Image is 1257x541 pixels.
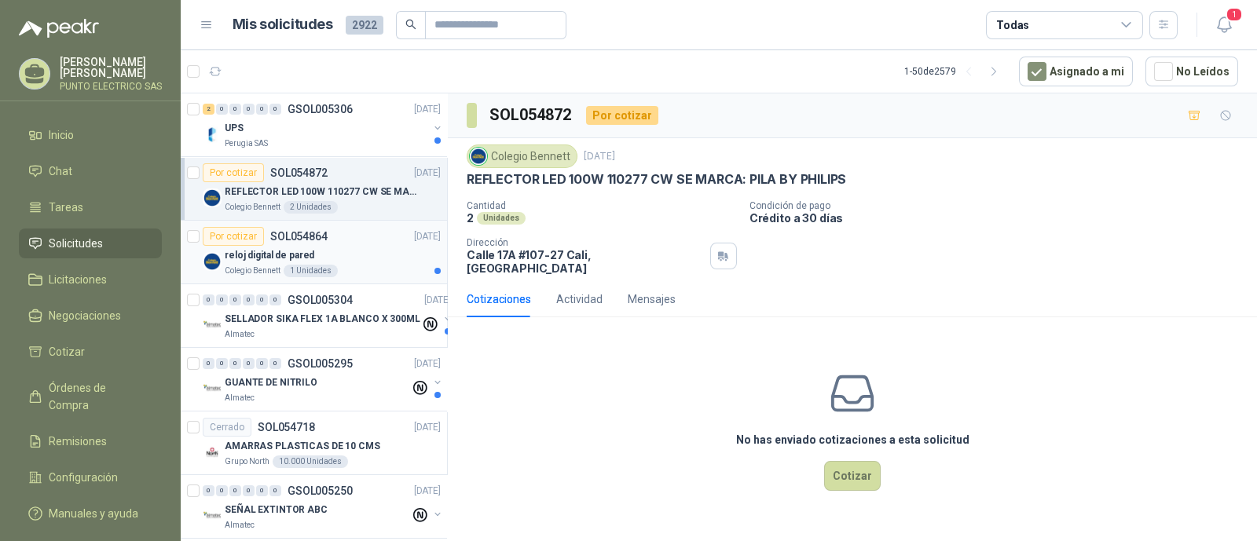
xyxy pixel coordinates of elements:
div: 0 [203,485,214,496]
span: search [405,19,416,30]
div: 0 [243,358,255,369]
span: Negociaciones [49,307,121,324]
p: SELLADOR SIKA FLEX 1A BLANCO X 300ML [225,312,420,327]
p: Dirección [467,237,704,248]
div: Colegio Bennett [467,144,577,168]
div: 0 [229,358,241,369]
div: 0 [256,358,268,369]
img: Company Logo [203,316,222,334]
p: [DATE] [414,102,441,117]
p: [DATE] [414,420,441,435]
p: Cantidad [467,200,737,211]
a: Remisiones [19,426,162,456]
span: Solicitudes [49,235,103,252]
a: Tareas [19,192,162,222]
span: Licitaciones [49,271,107,288]
a: 0 0 0 0 0 0 GSOL005250[DATE] Company LogoSEÑAL EXTINTOR ABCAlmatec [203,481,444,532]
p: PUNTO ELECTRICO SAS [60,82,162,91]
p: [DATE] [414,229,441,244]
a: Licitaciones [19,265,162,294]
div: 0 [269,485,281,496]
h3: SOL054872 [489,103,574,127]
div: Unidades [477,212,526,225]
div: 0 [243,294,255,305]
div: 0 [229,104,241,115]
div: Mensajes [628,291,676,308]
span: Tareas [49,199,83,216]
img: Company Logo [203,188,222,207]
p: GSOL005304 [288,294,353,305]
div: 10.000 Unidades [273,455,348,468]
p: [DATE] [414,484,441,499]
img: Company Logo [203,506,222,525]
div: 0 [229,485,241,496]
p: [DATE] [584,149,615,164]
div: Cotizaciones [467,291,531,308]
p: SOL054718 [258,422,315,433]
div: 0 [243,485,255,496]
div: 0 [256,485,268,496]
p: SOL054872 [270,167,328,178]
p: 2 [467,211,474,225]
a: Órdenes de Compra [19,373,162,420]
a: Inicio [19,120,162,150]
p: GUANTE DE NITRILO [225,375,317,390]
p: REFLECTOR LED 100W 110277 CW SE MARCA: PILA BY PHILIPS [467,171,846,188]
div: Por cotizar [586,106,658,125]
a: Chat [19,156,162,186]
a: Cotizar [19,337,162,367]
a: Configuración [19,462,162,492]
p: GSOL005295 [288,358,353,369]
img: Company Logo [203,443,222,462]
div: 0 [256,104,268,115]
h1: Mis solicitudes [233,13,333,36]
p: Condición de pago [749,200,1251,211]
p: Calle 17A #107-27 Cali , [GEOGRAPHIC_DATA] [467,248,704,275]
div: Por cotizar [203,163,264,182]
div: Actividad [556,291,603,308]
div: Por cotizar [203,227,264,246]
p: Grupo North [225,455,269,468]
img: Company Logo [470,148,487,165]
span: Chat [49,163,72,180]
p: Colegio Bennett [225,265,280,277]
p: UPS [225,121,244,136]
p: Perugia SAS [225,137,268,150]
p: Almatec [225,519,255,532]
a: Manuales y ayuda [19,499,162,528]
h3: No has enviado cotizaciones a esta solicitud [736,431,969,448]
a: 2 0 0 0 0 0 GSOL005306[DATE] Company LogoUPSPerugia SAS [203,100,444,150]
div: 0 [203,294,214,305]
div: 2 [203,104,214,115]
p: [DATE] [424,293,451,308]
div: 0 [203,358,214,369]
p: Almatec [225,328,255,341]
span: Remisiones [49,433,107,450]
button: 1 [1210,11,1238,39]
img: Company Logo [203,379,222,398]
p: [PERSON_NAME] [PERSON_NAME] [60,57,162,79]
img: Logo peakr [19,19,99,38]
img: Company Logo [203,252,222,271]
a: Por cotizarSOL054864[DATE] Company Logoreloj digital de paredColegio Bennett1 Unidades [181,221,447,284]
div: 0 [269,104,281,115]
p: [DATE] [414,356,441,371]
div: 0 [256,294,268,305]
a: 0 0 0 0 0 0 GSOL005304[DATE] Company LogoSELLADOR SIKA FLEX 1A BLANCO X 300MLAlmatec [203,291,454,341]
a: Negociaciones [19,301,162,331]
span: Órdenes de Compra [49,379,147,414]
p: AMARRAS PLASTICAS DE 10 CMS [225,439,380,454]
div: Todas [996,16,1029,34]
span: Cotizar [49,343,85,360]
p: [DATE] [414,166,441,181]
span: Configuración [49,469,118,486]
div: 0 [216,485,228,496]
button: Asignado a mi [1019,57,1133,86]
div: 0 [216,358,228,369]
button: No Leídos [1145,57,1238,86]
p: REFLECTOR LED 100W 110277 CW SE MARCA: PILA BY PHILIPS [225,185,420,199]
div: 0 [269,358,281,369]
div: 0 [269,294,281,305]
div: 0 [243,104,255,115]
div: 0 [229,294,241,305]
